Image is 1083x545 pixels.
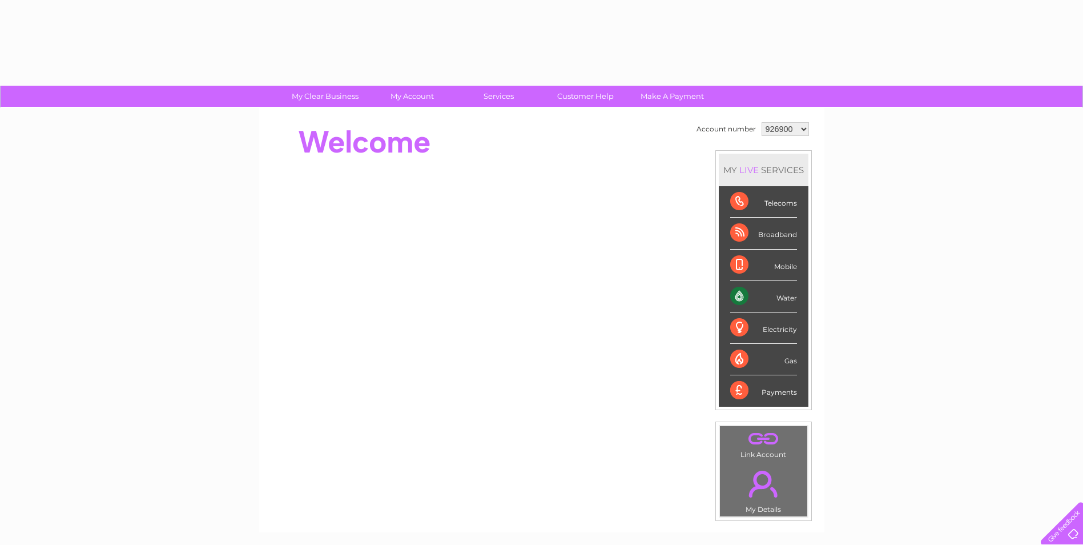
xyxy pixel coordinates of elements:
a: Make A Payment [625,86,719,107]
div: Electricity [730,312,797,344]
a: My Account [365,86,459,107]
div: MY SERVICES [719,154,808,186]
div: Water [730,281,797,312]
a: . [723,464,804,504]
td: Account number [694,119,759,139]
td: My Details [719,461,808,517]
a: . [723,429,804,449]
div: LIVE [737,165,761,175]
div: Gas [730,344,797,375]
div: Broadband [730,218,797,249]
a: Services [452,86,546,107]
td: Link Account [719,426,808,462]
a: My Clear Business [278,86,372,107]
div: Telecoms [730,186,797,218]
div: Payments [730,375,797,406]
div: Mobile [730,250,797,281]
a: Customer Help [538,86,633,107]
